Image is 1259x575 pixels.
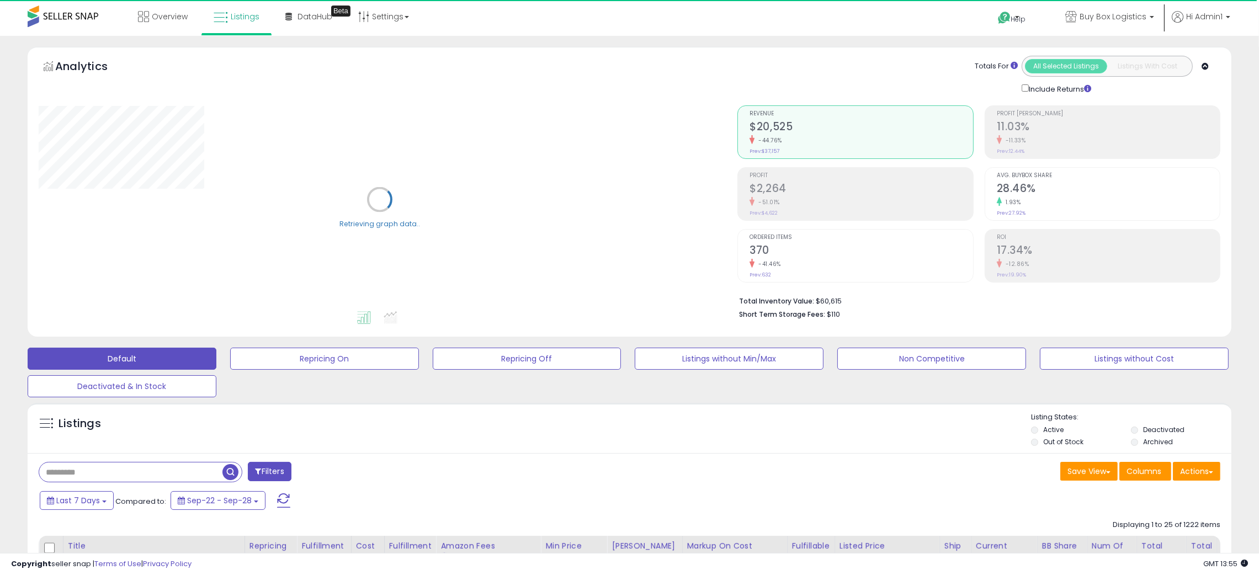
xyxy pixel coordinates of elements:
[11,559,192,569] div: seller snap | |
[440,540,536,552] div: Amazon Fees
[298,11,332,22] span: DataHub
[755,136,782,145] small: -44.76%
[433,348,621,370] button: Repricing Off
[1002,136,1026,145] small: -11.33%
[115,496,166,507] span: Compared to:
[1113,520,1220,530] div: Displaying 1 to 25 of 1222 items
[997,182,1220,197] h2: 28.46%
[1172,11,1230,36] a: Hi Admin1
[1092,540,1132,563] div: Num of Comp.
[827,309,840,320] span: $110
[997,244,1220,259] h2: 17.34%
[739,296,814,306] b: Total Inventory Value:
[171,491,265,510] button: Sep-22 - Sep-28
[249,540,292,552] div: Repricing
[152,11,188,22] span: Overview
[1127,466,1161,477] span: Columns
[1080,11,1146,22] span: Buy Box Logistics
[1173,462,1220,481] button: Actions
[248,462,291,481] button: Filters
[997,148,1024,155] small: Prev: 12.44%
[1002,198,1021,206] small: 1.93%
[331,6,350,17] div: Tooltip anchor
[944,540,966,563] div: Ship Price
[755,260,781,268] small: -41.46%
[68,540,240,552] div: Title
[997,11,1011,25] i: Get Help
[1002,260,1029,268] small: -12.86%
[739,294,1212,307] li: $60,615
[840,540,935,552] div: Listed Price
[750,182,973,197] h2: $2,264
[1043,437,1083,446] label: Out of Stock
[1060,462,1118,481] button: Save View
[356,540,380,552] div: Cost
[1119,462,1171,481] button: Columns
[1042,540,1082,563] div: BB Share 24h.
[1040,348,1229,370] button: Listings without Cost
[187,495,252,506] span: Sep-22 - Sep-28
[750,148,779,155] small: Prev: $37,157
[635,348,824,370] button: Listings without Min/Max
[750,210,778,216] small: Prev: $4,622
[997,173,1220,179] span: Avg. Buybox Share
[1025,59,1107,73] button: All Selected Listings
[750,244,973,259] h2: 370
[1203,558,1248,569] span: 2025-10-6 13:55 GMT
[1191,540,1212,575] div: Total Rev. Diff.
[59,416,101,432] h5: Listings
[545,540,602,552] div: Min Price
[1141,540,1182,563] div: Total Rev.
[11,558,51,569] strong: Copyright
[750,235,973,241] span: Ordered Items
[837,348,1026,370] button: Non Competitive
[989,3,1048,36] a: Help
[739,310,825,319] b: Short Term Storage Fees:
[1043,425,1064,434] label: Active
[28,375,216,397] button: Deactivated & In Stock
[1143,425,1184,434] label: Deactivated
[55,58,129,77] h5: Analytics
[1143,437,1173,446] label: Archived
[143,558,192,569] a: Privacy Policy
[997,120,1220,135] h2: 11.03%
[1011,14,1026,24] span: Help
[687,540,783,552] div: Markup on Cost
[1031,412,1231,423] p: Listing States:
[976,540,1033,563] div: Current Buybox Price
[56,495,100,506] span: Last 7 Days
[750,271,771,278] small: Prev: 632
[750,111,973,117] span: Revenue
[94,558,141,569] a: Terms of Use
[997,235,1220,241] span: ROI
[1013,82,1104,94] div: Include Returns
[1107,59,1189,73] button: Listings With Cost
[612,540,677,552] div: [PERSON_NAME]
[339,219,420,228] div: Retrieving graph data..
[389,540,432,563] div: Fulfillment Cost
[231,11,259,22] span: Listings
[975,61,1018,72] div: Totals For
[997,210,1026,216] small: Prev: 27.92%
[40,491,114,510] button: Last 7 Days
[997,271,1026,278] small: Prev: 19.90%
[750,120,973,135] h2: $20,525
[997,111,1220,117] span: Profit [PERSON_NAME]
[301,540,346,552] div: Fulfillment
[1186,11,1223,22] span: Hi Admin1
[750,173,973,179] span: Profit
[755,198,780,206] small: -51.01%
[28,348,216,370] button: Default
[792,540,830,563] div: Fulfillable Quantity
[230,348,419,370] button: Repricing On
